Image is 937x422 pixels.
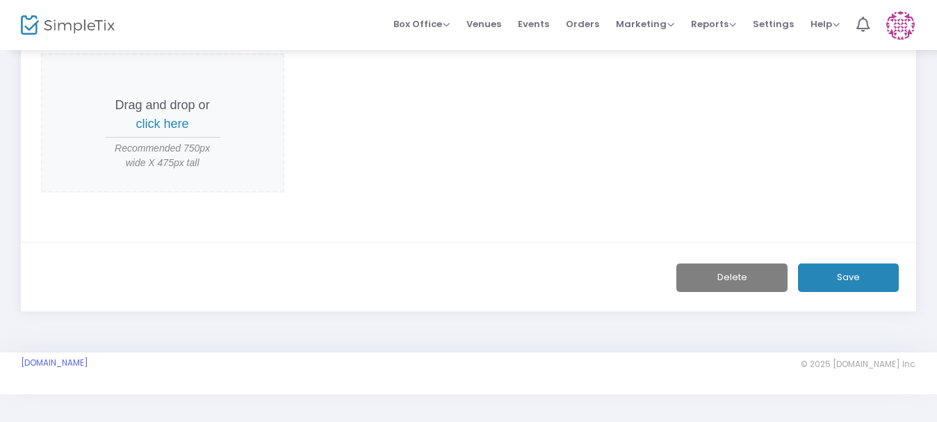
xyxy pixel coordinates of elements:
[105,96,220,133] p: Drag and drop or
[21,357,88,368] a: [DOMAIN_NAME]
[801,359,916,370] span: © 2025 [DOMAIN_NAME] Inc.
[798,263,899,292] button: Save
[393,17,450,31] span: Box Office
[753,6,794,42] span: Settings
[676,263,788,292] button: Delete
[810,17,840,31] span: Help
[518,6,549,42] span: Events
[466,6,501,42] span: Venues
[136,117,189,131] span: click here
[566,6,599,42] span: Orders
[105,141,220,170] span: Recommended 750px wide X 475px tall
[691,17,736,31] span: Reports
[616,17,674,31] span: Marketing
